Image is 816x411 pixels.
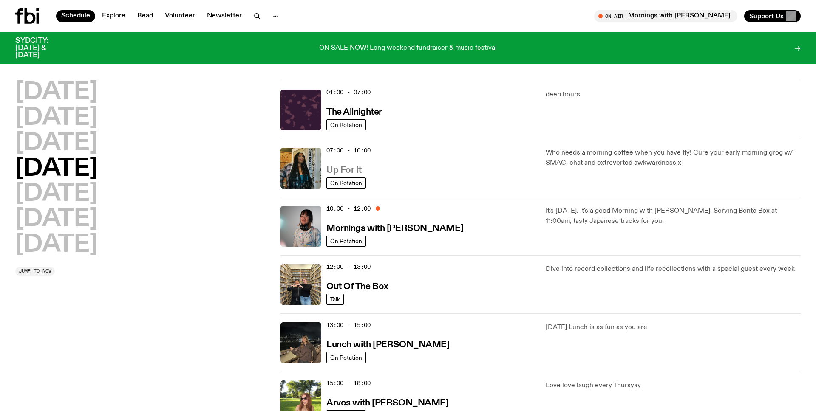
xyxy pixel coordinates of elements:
[15,157,98,181] button: [DATE]
[97,10,130,22] a: Explore
[330,354,362,360] span: On Rotation
[546,322,801,332] p: [DATE] Lunch is as fun as you are
[326,281,388,291] a: Out Of The Box
[326,321,371,329] span: 13:00 - 15:00
[326,108,382,117] h3: The Allnighter
[330,296,340,302] span: Talk
[326,339,449,349] a: Lunch with [PERSON_NAME]
[326,352,366,363] a: On Rotation
[15,233,98,257] button: [DATE]
[280,322,321,363] img: Izzy Page stands above looking down at Opera Bar. She poses in front of the Harbour Bridge in the...
[326,397,448,408] a: Arvos with [PERSON_NAME]
[56,10,95,22] a: Schedule
[330,180,362,186] span: On Rotation
[326,205,371,213] span: 10:00 - 12:00
[326,399,448,408] h3: Arvos with [PERSON_NAME]
[319,45,497,52] p: ON SALE NOW! Long weekend fundraiser & music festival
[546,206,801,226] p: It's [DATE]. It's a good Morning with [PERSON_NAME]. Serving Bento Box at 11:00am, tasty Japanese...
[546,148,801,168] p: Who needs a morning coffee when you have Ify! Cure your early morning grog w/ SMAC, chat and extr...
[326,282,388,291] h3: Out Of The Box
[280,148,321,189] img: Ify - a Brown Skin girl with black braided twists, looking up to the side with her tongue stickin...
[749,12,784,20] span: Support Us
[546,90,801,100] p: deep hours.
[15,81,98,104] button: [DATE]
[15,182,98,206] button: [DATE]
[326,119,366,130] a: On Rotation
[19,269,51,273] span: Jump to now
[744,10,801,22] button: Support Us
[326,88,371,96] span: 01:00 - 07:00
[326,236,366,247] a: On Rotation
[132,10,158,22] a: Read
[280,206,321,247] img: Kana Frazer is smiling at the camera with her head tilted slightly to her left. She wears big bla...
[326,106,382,117] a: The Allnighter
[280,264,321,305] img: Matt and Kate stand in the music library and make a heart shape with one hand each.
[15,132,98,155] button: [DATE]
[326,164,362,175] a: Up For It
[202,10,247,22] a: Newsletter
[546,264,801,274] p: Dive into record collections and life recollections with a special guest every week
[15,267,55,276] button: Jump to now
[594,10,737,22] button: On AirMornings with [PERSON_NAME]
[326,379,371,387] span: 15:00 - 18:00
[160,10,200,22] a: Volunteer
[15,37,70,59] h3: SYDCITY: [DATE] & [DATE]
[330,238,362,244] span: On Rotation
[326,146,371,155] span: 07:00 - 10:00
[326,222,463,233] a: Mornings with [PERSON_NAME]
[15,106,98,130] button: [DATE]
[326,341,449,349] h3: Lunch with [PERSON_NAME]
[326,166,362,175] h3: Up For It
[326,177,366,189] a: On Rotation
[326,294,344,305] a: Talk
[326,263,371,271] span: 12:00 - 13:00
[546,380,801,391] p: Love love laugh every Thursyay
[326,224,463,233] h3: Mornings with [PERSON_NAME]
[330,121,362,128] span: On Rotation
[15,208,98,231] button: [DATE]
